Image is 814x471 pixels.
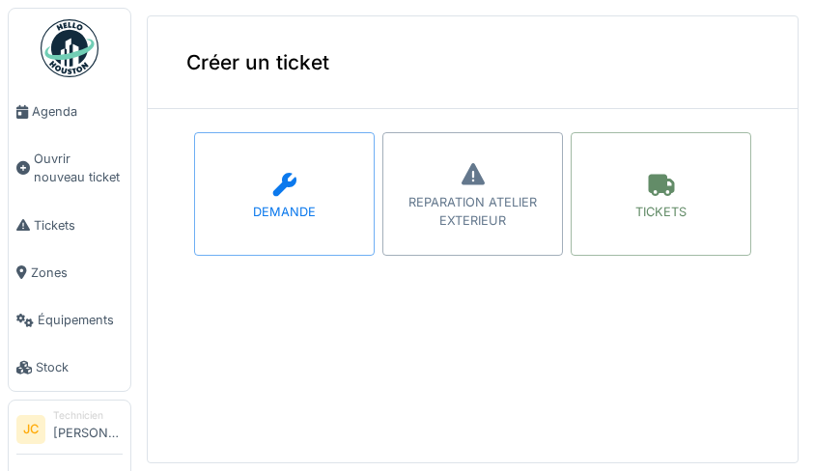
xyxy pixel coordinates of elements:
div: Technicien [53,408,123,423]
span: Agenda [32,102,123,121]
div: Créer un ticket [148,16,798,109]
span: Équipements [38,311,123,329]
a: Ouvrir nouveau ticket [9,135,130,201]
div: TICKETS [635,203,687,221]
li: JC [16,415,45,444]
img: Badge_color-CXgf-gQk.svg [41,19,98,77]
span: Tickets [34,216,123,235]
div: REPARATION ATELIER EXTERIEUR [383,193,562,230]
a: Zones [9,249,130,296]
a: Stock [9,344,130,391]
a: JC Technicien[PERSON_NAME] [16,408,123,455]
a: Agenda [9,88,130,135]
a: Équipements [9,296,130,344]
span: Stock [36,358,123,376]
span: Ouvrir nouveau ticket [34,150,123,186]
a: Tickets [9,202,130,249]
span: Zones [31,263,123,282]
li: [PERSON_NAME] [53,408,123,450]
div: DEMANDE [253,203,316,221]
